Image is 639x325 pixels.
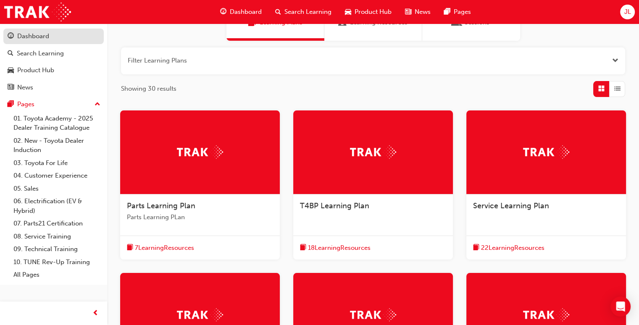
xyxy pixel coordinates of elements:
[405,7,411,17] span: news-icon
[444,7,450,17] span: pages-icon
[345,7,351,17] span: car-icon
[135,243,194,253] span: 7 Learning Resources
[614,84,621,94] span: List
[4,3,71,21] img: Trak
[127,212,273,222] span: Parts Learning PLan
[300,243,306,253] span: book-icon
[120,110,280,260] a: TrakParts Learning PlanParts Learning PLanbook-icon7LearningResources
[624,7,631,17] span: JL
[300,243,371,253] button: book-icon18LearningResources
[127,201,195,210] span: Parts Learning Plan
[220,7,226,17] span: guage-icon
[8,84,14,92] span: news-icon
[177,145,223,158] img: Trak
[17,66,54,75] div: Product Hub
[8,67,14,74] span: car-icon
[338,3,398,21] a: car-iconProduct Hub
[275,7,281,17] span: search-icon
[177,308,223,321] img: Trak
[284,7,331,17] span: Search Learning
[10,182,104,195] a: 05. Sales
[293,110,453,260] a: TrakT4BP Learning Planbook-icon18LearningResources
[473,201,549,210] span: Service Learning Plan
[10,157,104,170] a: 03. Toyota For Life
[127,243,194,253] button: book-icon7LearningResources
[612,56,618,66] button: Open the filter
[473,243,479,253] span: book-icon
[3,29,104,44] a: Dashboard
[17,83,33,92] div: News
[338,18,347,27] span: Learning Resources
[121,84,176,94] span: Showing 30 results
[10,256,104,269] a: 10. TUNE Rev-Up Training
[437,3,478,21] a: pages-iconPages
[300,201,369,210] span: T4BP Learning Plan
[95,99,100,110] span: up-icon
[127,243,133,253] span: book-icon
[466,110,626,260] a: TrakService Learning Planbook-icon22LearningResources
[523,308,569,321] img: Trak
[598,84,605,94] span: Grid
[3,97,104,112] button: Pages
[308,243,371,253] span: 18 Learning Resources
[17,100,34,109] div: Pages
[481,243,544,253] span: 22 Learning Resources
[10,195,104,217] a: 06. Electrification (EV & Hybrid)
[3,63,104,78] a: Product Hub
[268,3,338,21] a: search-iconSearch Learning
[10,169,104,182] a: 04. Customer Experience
[453,18,461,27] span: Sessions
[473,243,544,253] button: book-icon22LearningResources
[415,7,431,17] span: News
[10,112,104,134] a: 01. Toyota Academy - 2025 Dealer Training Catalogue
[8,33,14,40] span: guage-icon
[10,134,104,157] a: 02. New - Toyota Dealer Induction
[8,101,14,108] span: pages-icon
[10,243,104,256] a: 09. Technical Training
[3,46,104,61] a: Search Learning
[17,31,49,41] div: Dashboard
[350,308,396,321] img: Trak
[350,145,396,158] img: Trak
[3,80,104,95] a: News
[610,296,631,317] div: Open Intercom Messenger
[3,27,104,97] button: DashboardSearch LearningProduct HubNews
[10,217,104,230] a: 07. Parts21 Certification
[10,268,104,281] a: All Pages
[620,5,635,19] button: JL
[454,7,471,17] span: Pages
[8,50,13,58] span: search-icon
[355,7,392,17] span: Product Hub
[523,145,569,158] img: Trak
[230,7,262,17] span: Dashboard
[248,18,256,27] span: Learning Plans
[398,3,437,21] a: news-iconNews
[10,230,104,243] a: 08. Service Training
[213,3,268,21] a: guage-iconDashboard
[17,49,64,58] div: Search Learning
[92,308,99,319] span: prev-icon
